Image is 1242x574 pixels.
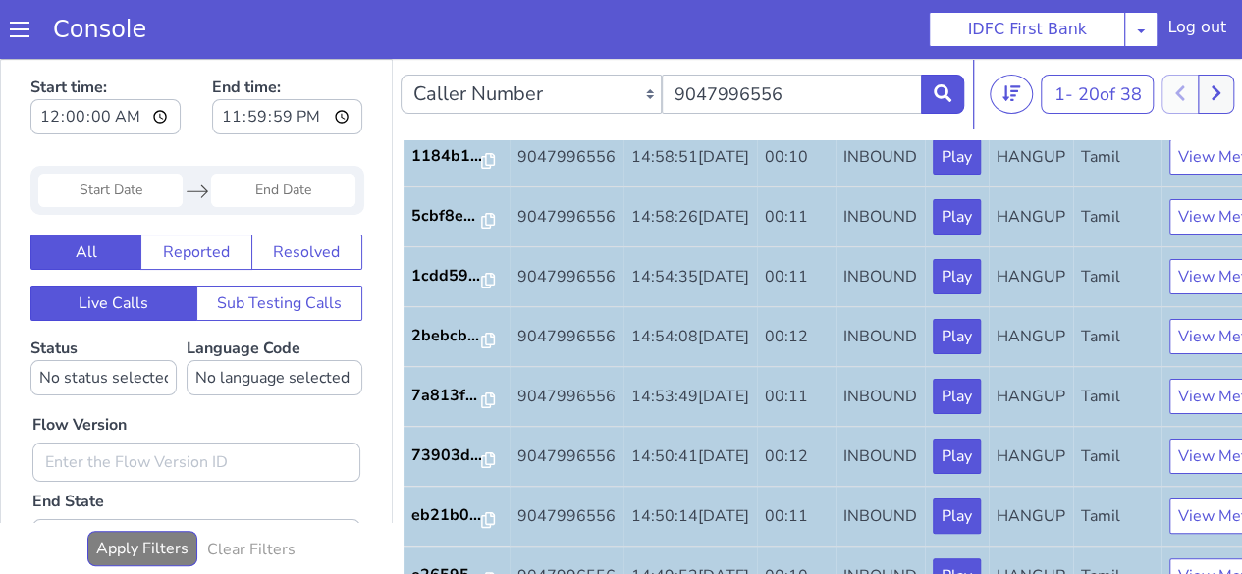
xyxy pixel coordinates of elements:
button: All [30,176,141,211]
td: HANGUP [989,368,1073,428]
label: Start time: [30,11,181,81]
input: Enter the Caller Number [662,16,923,55]
p: 5cbf8e... [411,145,482,169]
td: 00:11 [757,188,836,248]
a: 1cdd59... [411,205,502,229]
td: 14:49:52[DATE] [623,488,757,548]
button: Play [933,320,981,355]
td: 14:58:51[DATE] [623,69,757,129]
td: Tamil [1073,308,1161,368]
button: Play [933,140,981,176]
button: IDFC First Bank [929,12,1125,47]
td: 9047996556 [510,69,623,129]
td: HANGUP [989,488,1073,548]
p: 1184b1... [411,85,482,109]
td: INBOUND [836,69,925,129]
p: 73903d... [411,385,482,408]
p: eb21b0... [411,444,482,468]
button: Resolved [251,176,362,211]
a: eb21b0... [411,444,502,468]
label: Language Code [187,279,362,337]
p: 1cdd59... [411,205,482,229]
td: 14:58:26[DATE] [623,129,757,188]
input: Enter the Flow Version ID [32,384,360,423]
h6: Clear Filters [207,482,296,500]
p: 7a813f... [411,325,482,348]
td: 00:12 [757,368,836,428]
td: INBOUND [836,488,925,548]
td: HANGUP [989,188,1073,248]
span: 20 of 38 [1077,24,1141,47]
td: Tamil [1073,248,1161,308]
a: Console [29,16,170,43]
button: Apply Filters [87,472,197,507]
td: Tamil [1073,428,1161,488]
td: 9047996556 [510,129,623,188]
button: 1- 20of 38 [1041,16,1154,55]
td: INBOUND [836,368,925,428]
label: End State [32,431,104,454]
input: Enter the End State Value [32,460,360,499]
label: End time: [212,11,362,81]
td: INBOUND [836,308,925,368]
button: Live Calls [30,227,197,262]
td: 14:50:14[DATE] [623,428,757,488]
button: Play [933,440,981,475]
input: End time: [212,40,362,76]
td: HANGUP [989,248,1073,308]
input: End Date [211,115,355,148]
td: 00:11 [757,129,836,188]
input: Start time: [30,40,181,76]
td: 9047996556 [510,428,623,488]
td: 9047996556 [510,188,623,248]
td: HANGUP [989,308,1073,368]
td: Tamil [1073,188,1161,248]
p: 2bebcb... [411,265,482,288]
td: INBOUND [836,188,925,248]
td: 00:11 [757,428,836,488]
td: 14:54:08[DATE] [623,248,757,308]
label: Status [30,279,177,337]
a: 1184b1... [411,85,502,109]
td: Tamil [1073,129,1161,188]
a: e26595... [411,504,502,528]
a: 7a813f... [411,325,502,348]
button: Play [933,200,981,235]
td: INBOUND [836,248,925,308]
td: 9047996556 [510,488,623,548]
td: 9047996556 [510,308,623,368]
td: INBOUND [836,428,925,488]
td: 14:54:35[DATE] [623,188,757,248]
td: HANGUP [989,428,1073,488]
a: 73903d... [411,385,502,408]
button: Reported [140,176,251,211]
label: Flow Version [32,354,127,378]
button: Play [933,260,981,295]
select: Language Code [187,301,362,337]
input: Start Date [38,115,183,148]
select: Status [30,301,177,337]
td: 9047996556 [510,248,623,308]
p: e26595... [411,504,482,528]
td: 14:50:41[DATE] [623,368,757,428]
td: HANGUP [989,69,1073,129]
button: Play [933,499,981,535]
button: Sub Testing Calls [196,227,363,262]
td: 14:53:49[DATE] [623,308,757,368]
td: 00:12 [757,248,836,308]
a: 2bebcb... [411,265,502,288]
div: Log out [1167,16,1226,47]
td: 00:11 [757,308,836,368]
td: 9047996556 [510,368,623,428]
td: Tamil [1073,368,1161,428]
button: Play [933,80,981,116]
td: Tamil [1073,488,1161,548]
a: 5cbf8e... [411,145,502,169]
button: Play [933,380,981,415]
td: 00:10 [757,69,836,129]
td: 00:10 [757,488,836,548]
td: HANGUP [989,129,1073,188]
td: Tamil [1073,69,1161,129]
td: INBOUND [836,129,925,188]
